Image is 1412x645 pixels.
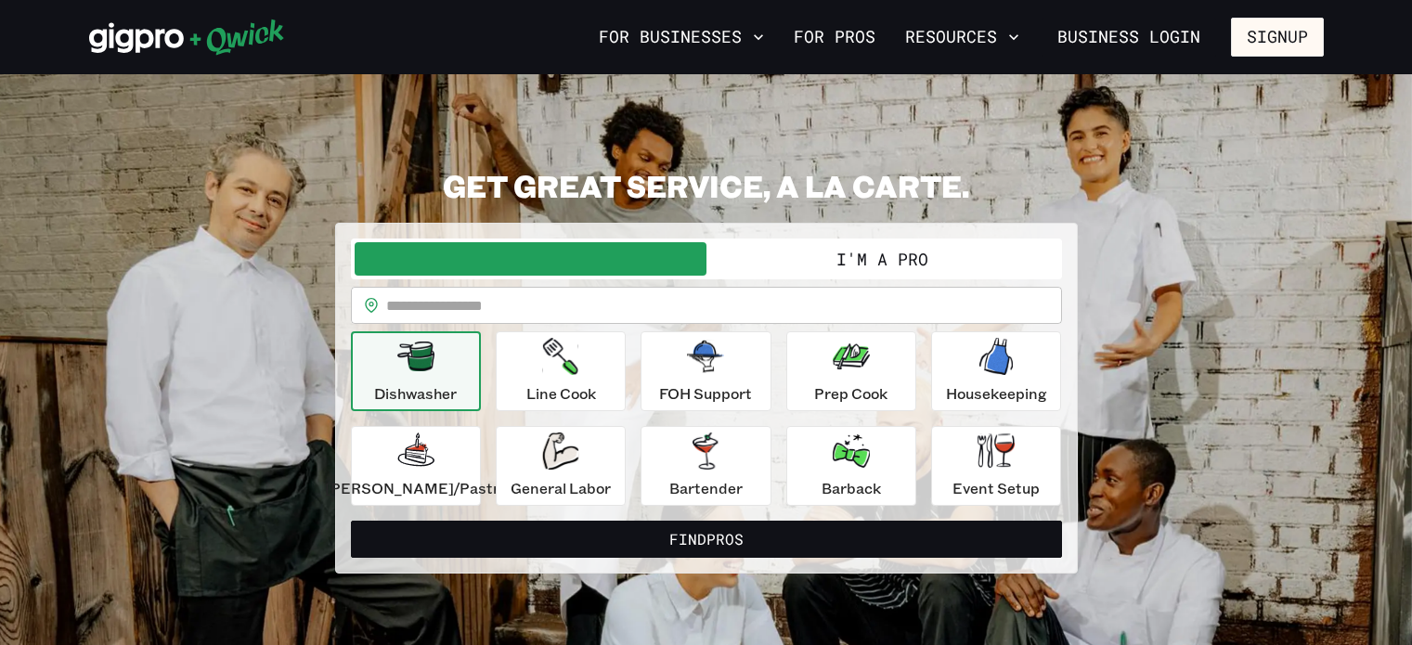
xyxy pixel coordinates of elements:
[351,331,481,411] button: Dishwasher
[822,477,881,499] p: Barback
[591,21,771,53] button: For Businesses
[511,477,611,499] p: General Labor
[496,426,626,506] button: General Labor
[325,477,507,499] p: [PERSON_NAME]/Pastry
[526,382,596,405] p: Line Cook
[641,426,771,506] button: Bartender
[786,21,883,53] a: For Pros
[814,382,887,405] p: Prep Cook
[335,167,1078,204] h2: GET GREAT SERVICE, A LA CARTE.
[1231,18,1324,57] button: Signup
[931,426,1061,506] button: Event Setup
[931,331,1061,411] button: Housekeeping
[351,426,481,506] button: [PERSON_NAME]/Pastry
[706,242,1058,276] button: I'm a Pro
[659,382,752,405] p: FOH Support
[1042,18,1216,57] a: Business Login
[496,331,626,411] button: Line Cook
[786,331,916,411] button: Prep Cook
[898,21,1027,53] button: Resources
[786,426,916,506] button: Barback
[355,242,706,276] button: I'm a Business
[952,477,1040,499] p: Event Setup
[374,382,457,405] p: Dishwasher
[669,477,743,499] p: Bartender
[946,382,1047,405] p: Housekeeping
[351,521,1062,558] button: FindPros
[641,331,771,411] button: FOH Support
